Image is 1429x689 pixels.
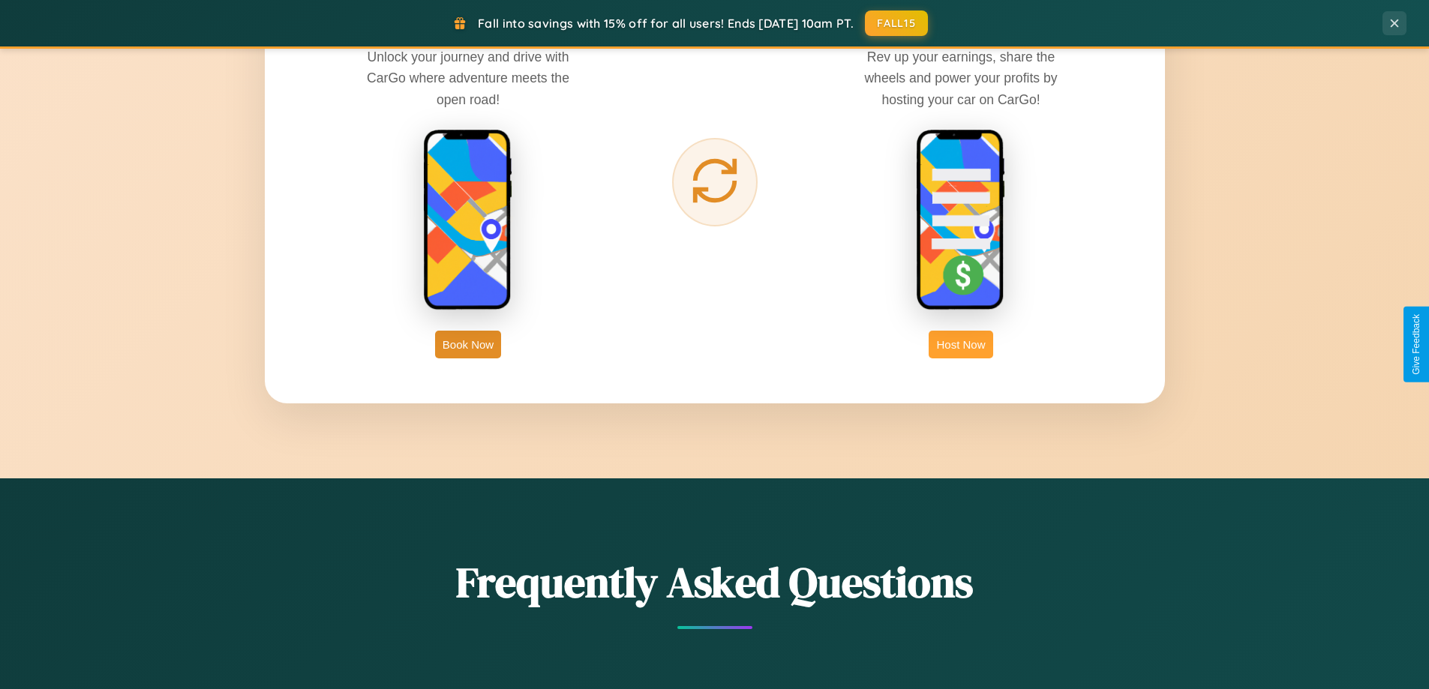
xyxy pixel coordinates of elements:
img: rent phone [423,129,513,312]
span: Fall into savings with 15% off for all users! Ends [DATE] 10am PT. [478,16,854,31]
h2: Frequently Asked Questions [265,553,1165,611]
div: Give Feedback [1411,314,1421,375]
img: host phone [916,129,1006,312]
button: FALL15 [865,10,928,36]
p: Rev up your earnings, share the wheels and power your profits by hosting your car on CarGo! [848,46,1073,109]
button: Host Now [929,331,992,358]
button: Book Now [435,331,501,358]
p: Unlock your journey and drive with CarGo where adventure meets the open road! [356,46,581,109]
